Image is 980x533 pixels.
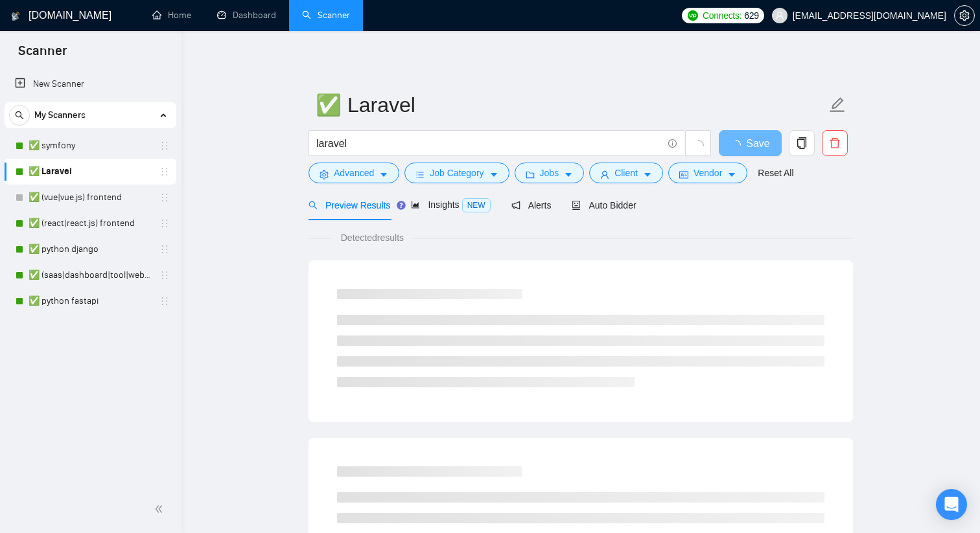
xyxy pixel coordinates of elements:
span: Client [614,166,638,180]
span: Insights [411,199,490,210]
span: caret-down [727,170,736,179]
button: delete [822,130,848,156]
span: holder [159,270,170,280]
input: Scanner name... [316,89,826,121]
a: ✅ symfony [29,133,152,159]
span: NEW [462,198,491,212]
div: Open Intercom Messenger [936,489,967,520]
a: ✅ (react|react.js) frontend [29,210,152,236]
span: search [309,201,318,210]
button: barsJob Categorycaret-down [404,163,509,183]
a: searchScanner [302,10,350,21]
a: ✅ python django [29,236,152,262]
span: caret-down [643,170,652,179]
span: Vendor [694,166,722,180]
a: ✅ python fastapi [29,288,152,314]
img: logo [11,6,20,27]
span: holder [159,244,170,255]
span: Alerts [511,200,552,210]
span: holder [159,166,170,177]
button: settingAdvancedcaret-down [309,163,399,183]
span: notification [511,201,520,210]
span: folder [526,170,535,179]
li: New Scanner [5,71,176,97]
button: Save [719,130,782,156]
span: My Scanners [34,102,86,128]
span: Auto Bidder [572,200,636,210]
img: upwork-logo.png [688,10,698,21]
li: My Scanners [5,102,176,314]
span: setting [955,10,974,21]
span: edit [829,96,846,113]
span: holder [159,192,170,203]
div: Tooltip anchor [395,199,407,211]
button: idcardVendorcaret-down [668,163,747,183]
span: Connects: [703,8,741,23]
span: loading [692,140,704,152]
span: user [600,170,609,179]
button: search [9,105,30,126]
span: holder [159,296,170,306]
input: Search Freelance Jobs... [316,135,662,152]
span: Preview Results [309,200,390,210]
button: userClientcaret-down [589,163,663,183]
a: homeHome [152,10,191,21]
span: Jobs [540,166,559,180]
a: ✅ (vue|vue.js) frontend [29,185,152,210]
span: holder [159,218,170,229]
span: Advanced [334,166,374,180]
span: delete [822,137,847,149]
span: Job Category [430,166,484,180]
a: Reset All [758,166,793,180]
a: setting [954,10,975,21]
span: setting [320,170,329,179]
span: robot [572,201,581,210]
span: caret-down [564,170,573,179]
span: loading [730,140,746,150]
span: idcard [679,170,688,179]
span: double-left [154,503,167,516]
span: holder [159,141,170,151]
span: area-chart [411,200,420,209]
a: ✅ Laravel [29,159,152,185]
span: Detected results [332,231,413,245]
span: info-circle [668,139,677,148]
span: caret-down [379,170,388,179]
span: Save [746,135,769,152]
span: Scanner [8,41,77,69]
span: copy [789,137,814,149]
button: setting [954,5,975,26]
span: search [10,111,29,120]
button: copy [789,130,815,156]
a: New Scanner [15,71,166,97]
span: caret-down [489,170,498,179]
a: ✅ (saas|dashboard|tool|web app|platform) ai developer [29,262,152,288]
span: 629 [744,8,758,23]
span: user [775,11,784,20]
span: bars [415,170,425,179]
a: dashboardDashboard [217,10,276,21]
button: folderJobscaret-down [515,163,585,183]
